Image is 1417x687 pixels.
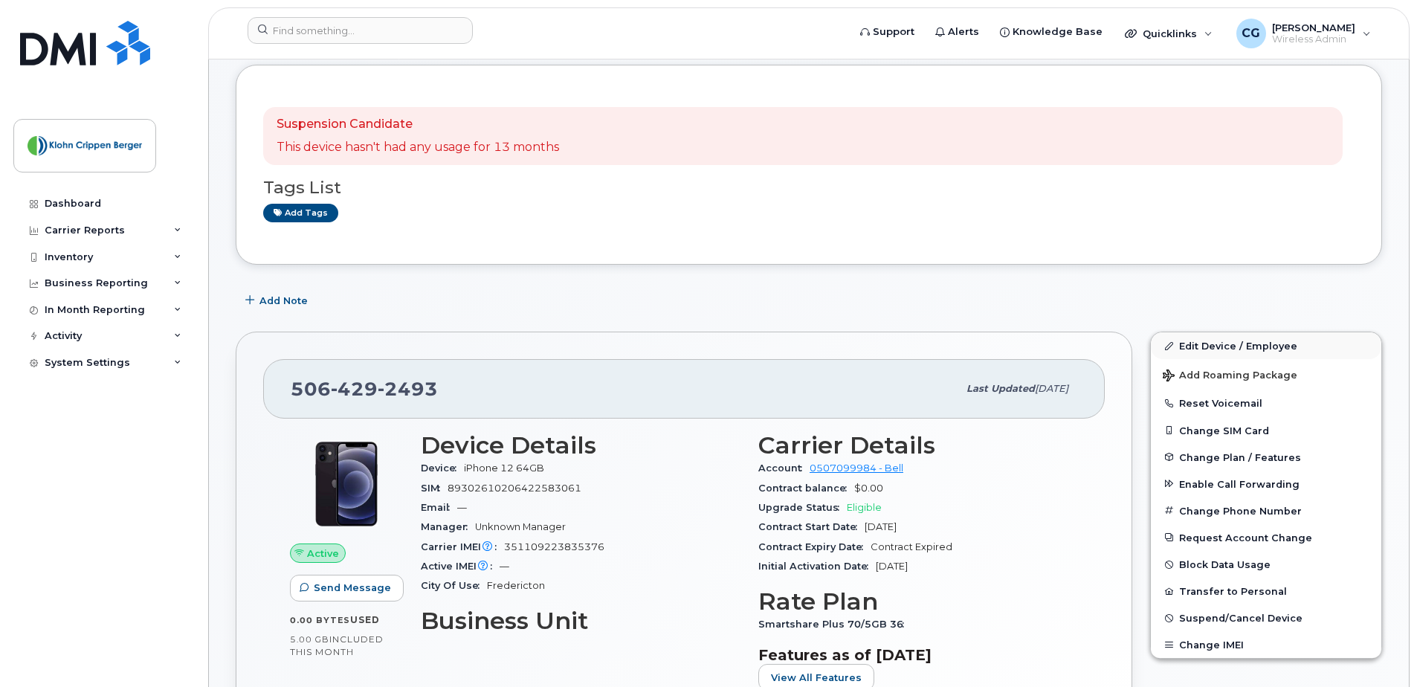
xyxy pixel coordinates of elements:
[421,483,448,494] span: SIM
[1151,497,1381,524] button: Change Phone Number
[758,541,871,552] span: Contract Expiry Date
[1151,359,1381,390] button: Add Roaming Package
[475,521,566,532] span: Unknown Manager
[1242,25,1260,42] span: CG
[277,139,559,156] p: This device hasn't had any usage for 13 months
[421,541,504,552] span: Carrier IMEI
[290,634,329,645] span: 5.00 GB
[1151,631,1381,658] button: Change IMEI
[1114,19,1223,48] div: Quicklinks
[457,502,467,513] span: —
[1163,370,1297,384] span: Add Roaming Package
[421,462,464,474] span: Device
[876,561,908,572] span: [DATE]
[421,521,475,532] span: Manager
[1151,604,1381,631] button: Suspend/Cancel Device
[302,439,391,529] img: iPhone_12.jpg
[350,614,380,625] span: used
[1143,28,1197,39] span: Quicklinks
[331,378,378,400] span: 429
[504,541,604,552] span: 351109223835376
[873,25,914,39] span: Support
[1179,613,1303,624] span: Suspend/Cancel Device
[1013,25,1103,39] span: Knowledge Base
[1151,444,1381,471] button: Change Plan / Features
[421,502,457,513] span: Email
[448,483,581,494] span: 89302610206422583061
[290,633,384,658] span: included this month
[758,561,876,572] span: Initial Activation Date
[758,483,854,494] span: Contract balance
[1151,471,1381,497] button: Enable Call Forwarding
[421,561,500,572] span: Active IMEI
[1179,478,1300,489] span: Enable Call Forwarding
[314,581,391,595] span: Send Message
[290,575,404,601] button: Send Message
[1151,332,1381,359] a: Edit Device / Employee
[1151,578,1381,604] button: Transfer to Personal
[500,561,509,572] span: —
[1151,524,1381,551] button: Request Account Change
[847,502,882,513] span: Eligible
[291,378,438,400] span: 506
[966,383,1035,394] span: Last updated
[378,378,438,400] span: 2493
[277,116,559,133] p: Suspension Candidate
[758,588,1078,615] h3: Rate Plan
[990,17,1113,47] a: Knowledge Base
[1151,417,1381,444] button: Change SIM Card
[263,178,1355,197] h3: Tags List
[421,432,740,459] h3: Device Details
[758,462,810,474] span: Account
[948,25,979,39] span: Alerts
[464,462,544,474] span: iPhone 12 64GB
[865,521,897,532] span: [DATE]
[236,287,320,314] button: Add Note
[1179,451,1301,462] span: Change Plan / Features
[850,17,925,47] a: Support
[771,671,862,685] span: View All Features
[421,580,487,591] span: City Of Use
[1151,551,1381,578] button: Block Data Usage
[925,17,990,47] a: Alerts
[758,502,847,513] span: Upgrade Status
[1035,383,1068,394] span: [DATE]
[1272,33,1355,45] span: Wireless Admin
[307,546,339,561] span: Active
[263,204,338,222] a: Add tags
[758,619,911,630] span: Smartshare Plus 70/5GB 36
[290,615,350,625] span: 0.00 Bytes
[259,294,308,308] span: Add Note
[421,607,740,634] h3: Business Unit
[758,646,1078,664] h3: Features as of [DATE]
[758,521,865,532] span: Contract Start Date
[487,580,545,591] span: Fredericton
[854,483,883,494] span: $0.00
[1151,390,1381,416] button: Reset Voicemail
[871,541,952,552] span: Contract Expired
[1226,19,1381,48] div: Chris Galazka
[248,17,473,44] input: Find something...
[758,432,1078,459] h3: Carrier Details
[810,462,903,474] a: 0507099984 - Bell
[1272,22,1355,33] span: [PERSON_NAME]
